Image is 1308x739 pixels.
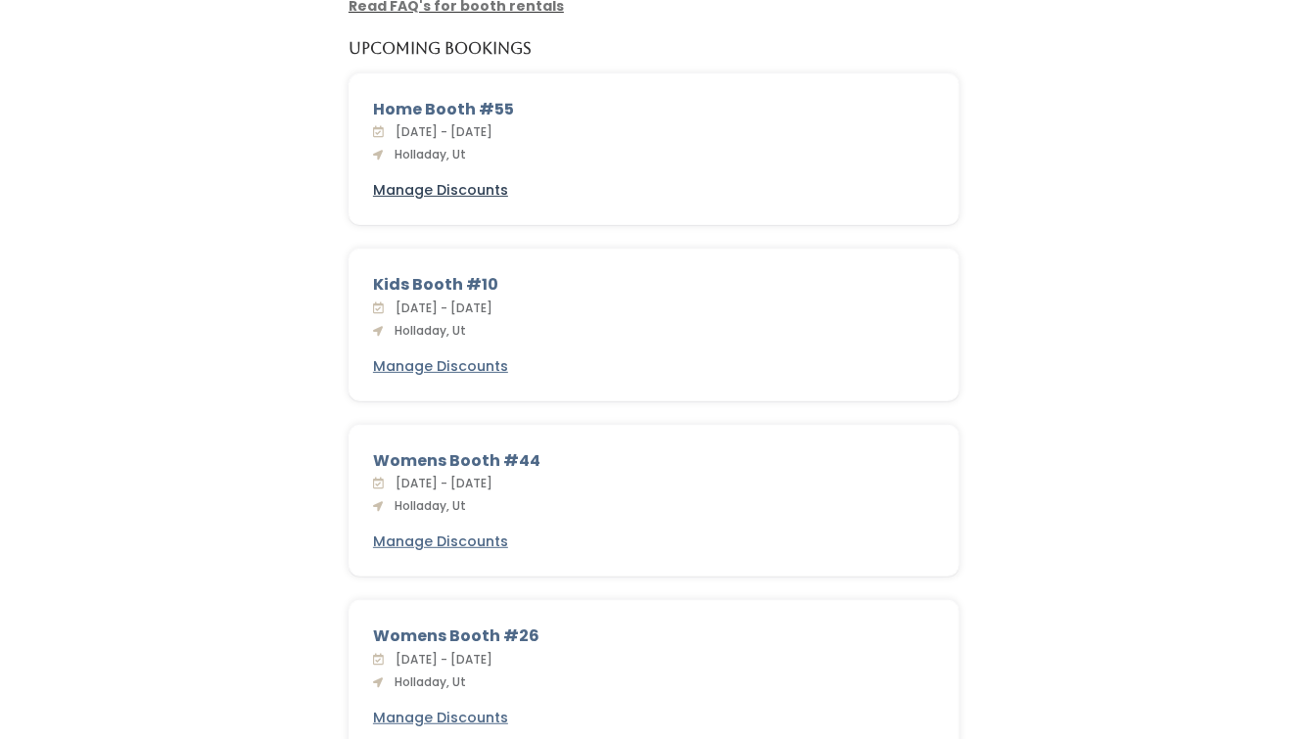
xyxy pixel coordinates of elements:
[388,651,492,668] span: [DATE] - [DATE]
[373,98,935,121] div: Home Booth #55
[387,497,466,514] span: Holladay, Ut
[373,180,508,200] u: Manage Discounts
[373,273,935,297] div: Kids Booth #10
[387,322,466,339] span: Holladay, Ut
[373,356,508,376] u: Manage Discounts
[373,180,508,201] a: Manage Discounts
[349,40,532,58] h5: Upcoming Bookings
[373,449,935,473] div: Womens Booth #44
[387,146,466,162] span: Holladay, Ut
[373,356,508,377] a: Manage Discounts
[373,708,508,727] u: Manage Discounts
[388,475,492,491] span: [DATE] - [DATE]
[388,123,492,140] span: [DATE] - [DATE]
[373,708,508,728] a: Manage Discounts
[388,300,492,316] span: [DATE] - [DATE]
[373,531,508,551] u: Manage Discounts
[373,531,508,552] a: Manage Discounts
[373,624,935,648] div: Womens Booth #26
[387,673,466,690] span: Holladay, Ut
